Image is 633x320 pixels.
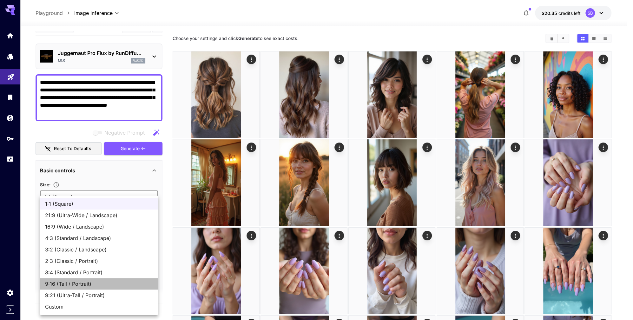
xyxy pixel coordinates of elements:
span: 9:16 (Tall / Portrait) [45,280,153,288]
span: 4:3 (Standard / Landscape) [45,234,153,242]
span: 1:1 (Square) [45,200,153,208]
span: Custom [45,303,153,310]
span: 16:9 (Wide / Landscape) [45,223,153,230]
span: 3:4 (Standard / Portrait) [45,269,153,276]
span: 3:2 (Classic / Landscape) [45,246,153,253]
span: 2:3 (Classic / Portrait) [45,257,153,265]
span: 9:21 (Ultra-Tall / Portrait) [45,291,153,299]
iframe: Chat Widget [491,65,633,320]
span: 21:9 (Ultra-Wide / Landscape) [45,211,153,219]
